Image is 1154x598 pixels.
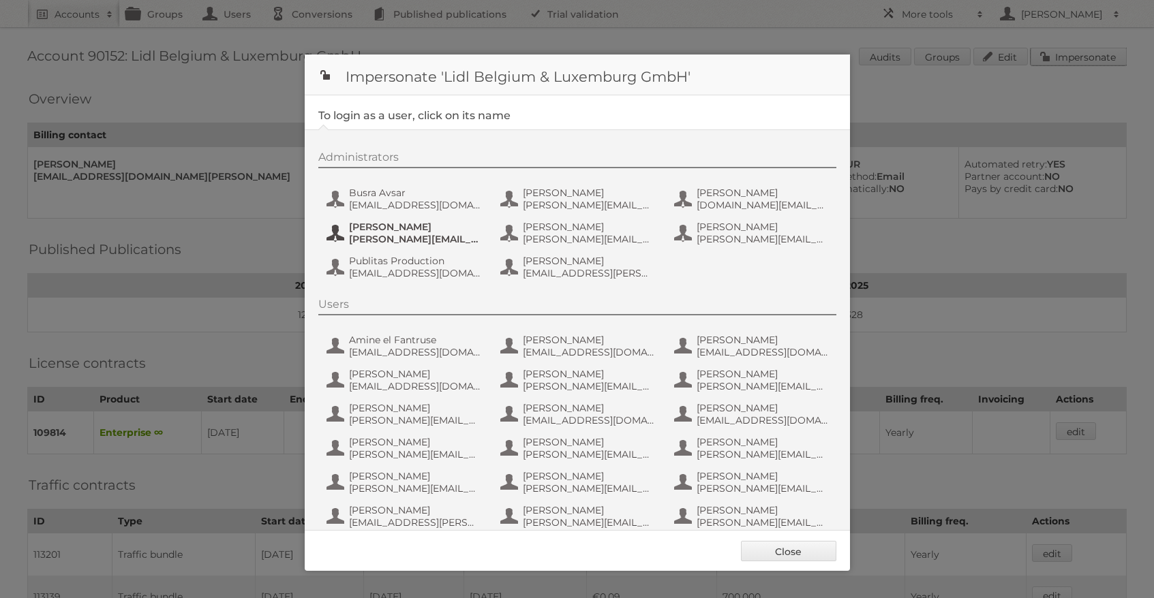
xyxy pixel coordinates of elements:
[523,187,655,199] span: [PERSON_NAME]
[523,504,655,516] span: [PERSON_NAME]
[697,414,829,426] span: [EMAIL_ADDRESS][DOMAIN_NAME]
[523,516,655,529] span: [PERSON_NAME][EMAIL_ADDRESS][DOMAIN_NAME]
[523,255,655,267] span: [PERSON_NAME]
[523,380,655,392] span: [PERSON_NAME][EMAIL_ADDRESS][DOMAIN_NAME]
[697,448,829,460] span: [PERSON_NAME][EMAIL_ADDRESS][DOMAIN_NAME]
[349,267,481,279] span: [EMAIL_ADDRESS][DOMAIN_NAME]
[318,298,836,315] div: Users
[523,346,655,358] span: [EMAIL_ADDRESS][DOMAIN_NAME]
[349,221,481,233] span: [PERSON_NAME]
[523,436,655,448] span: [PERSON_NAME]
[349,346,481,358] span: [EMAIL_ADDRESS][DOMAIN_NAME]
[349,516,481,529] span: [EMAIL_ADDRESS][PERSON_NAME][DOMAIN_NAME]
[499,400,659,428] button: [PERSON_NAME] [EMAIL_ADDRESS][DOMAIN_NAME]
[305,54,850,95] h1: Impersonate 'Lidl Belgium & Luxemburg GmbH'
[673,435,833,462] button: [PERSON_NAME] [PERSON_NAME][EMAIL_ADDRESS][DOMAIN_NAME]
[499,469,659,496] button: [PERSON_NAME] [PERSON_NAME][EMAIL_ADDRESS][DOMAIN_NAME]
[697,402,829,414] span: [PERSON_NAME]
[523,221,655,233] span: [PERSON_NAME]
[349,334,481,346] span: Amine el Fantruse
[697,380,829,392] span: [PERSON_NAME][EMAIL_ADDRESS][PERSON_NAME][DOMAIN_NAME]
[499,185,659,213] button: [PERSON_NAME] [PERSON_NAME][EMAIL_ADDRESS][DOMAIN_NAME]
[349,504,481,516] span: [PERSON_NAME]
[349,380,481,392] span: [EMAIL_ADDRESS][DOMAIN_NAME]
[523,448,655,460] span: [PERSON_NAME][EMAIL_ADDRESS][DOMAIN_NAME]
[697,346,829,358] span: [EMAIL_ADDRESS][DOMAIN_NAME]
[523,402,655,414] span: [PERSON_NAME]
[349,402,481,414] span: [PERSON_NAME]
[349,448,481,460] span: [PERSON_NAME][EMAIL_ADDRESS][PERSON_NAME][DOMAIN_NAME]
[349,187,481,199] span: Busra Avsar
[325,253,485,281] button: Publitas Production [EMAIL_ADDRESS][DOMAIN_NAME]
[325,503,485,530] button: [PERSON_NAME] [EMAIL_ADDRESS][PERSON_NAME][DOMAIN_NAME]
[325,219,485,247] button: [PERSON_NAME] [PERSON_NAME][EMAIL_ADDRESS][DOMAIN_NAME]
[523,368,655,380] span: [PERSON_NAME]
[349,414,481,426] span: [PERSON_NAME][EMAIL_ADDRESS][DOMAIN_NAME]
[673,332,833,360] button: [PERSON_NAME] [EMAIL_ADDRESS][DOMAIN_NAME]
[523,482,655,494] span: [PERSON_NAME][EMAIL_ADDRESS][DOMAIN_NAME]
[697,199,829,211] span: [DOMAIN_NAME][EMAIL_ADDRESS][DOMAIN_NAME]
[523,199,655,211] span: [PERSON_NAME][EMAIL_ADDRESS][DOMAIN_NAME]
[325,435,485,462] button: [PERSON_NAME] [PERSON_NAME][EMAIL_ADDRESS][PERSON_NAME][DOMAIN_NAME]
[499,503,659,530] button: [PERSON_NAME] [PERSON_NAME][EMAIL_ADDRESS][DOMAIN_NAME]
[523,414,655,426] span: [EMAIL_ADDRESS][DOMAIN_NAME]
[697,221,829,233] span: [PERSON_NAME]
[325,332,485,360] button: Amine el Fantruse [EMAIL_ADDRESS][DOMAIN_NAME]
[499,366,659,394] button: [PERSON_NAME] [PERSON_NAME][EMAIL_ADDRESS][DOMAIN_NAME]
[325,400,485,428] button: [PERSON_NAME] [PERSON_NAME][EMAIL_ADDRESS][DOMAIN_NAME]
[318,151,836,168] div: Administrators
[523,334,655,346] span: [PERSON_NAME]
[673,219,833,247] button: [PERSON_NAME] [PERSON_NAME][EMAIL_ADDRESS][DOMAIN_NAME]
[349,470,481,482] span: [PERSON_NAME]
[523,233,655,245] span: [PERSON_NAME][EMAIL_ADDRESS][DOMAIN_NAME]
[697,368,829,380] span: [PERSON_NAME]
[697,470,829,482] span: [PERSON_NAME]
[523,470,655,482] span: [PERSON_NAME]
[349,436,481,448] span: [PERSON_NAME]
[499,219,659,247] button: [PERSON_NAME] [PERSON_NAME][EMAIL_ADDRESS][DOMAIN_NAME]
[697,482,829,494] span: [PERSON_NAME][EMAIL_ADDRESS][PERSON_NAME][DOMAIN_NAME]
[325,185,485,213] button: Busra Avsar [EMAIL_ADDRESS][DOMAIN_NAME]
[349,368,481,380] span: [PERSON_NAME]
[697,516,829,529] span: [PERSON_NAME][EMAIL_ADDRESS][DOMAIN_NAME]
[523,267,655,279] span: [EMAIL_ADDRESS][PERSON_NAME][DOMAIN_NAME]
[673,185,833,213] button: [PERSON_NAME] [DOMAIN_NAME][EMAIL_ADDRESS][DOMAIN_NAME]
[499,253,659,281] button: [PERSON_NAME] [EMAIL_ADDRESS][PERSON_NAME][DOMAIN_NAME]
[349,255,481,267] span: Publitas Production
[697,187,829,199] span: [PERSON_NAME]
[325,469,485,496] button: [PERSON_NAME] [PERSON_NAME][EMAIL_ADDRESS][PERSON_NAME][DOMAIN_NAME]
[697,504,829,516] span: [PERSON_NAME]
[349,199,481,211] span: [EMAIL_ADDRESS][DOMAIN_NAME]
[499,435,659,462] button: [PERSON_NAME] [PERSON_NAME][EMAIL_ADDRESS][DOMAIN_NAME]
[697,436,829,448] span: [PERSON_NAME]
[741,541,836,561] a: Close
[325,366,485,394] button: [PERSON_NAME] [EMAIL_ADDRESS][DOMAIN_NAME]
[673,469,833,496] button: [PERSON_NAME] [PERSON_NAME][EMAIL_ADDRESS][PERSON_NAME][DOMAIN_NAME]
[697,233,829,245] span: [PERSON_NAME][EMAIL_ADDRESS][DOMAIN_NAME]
[499,332,659,360] button: [PERSON_NAME] [EMAIL_ADDRESS][DOMAIN_NAME]
[673,503,833,530] button: [PERSON_NAME] [PERSON_NAME][EMAIL_ADDRESS][DOMAIN_NAME]
[318,109,511,122] legend: To login as a user, click on its name
[673,366,833,394] button: [PERSON_NAME] [PERSON_NAME][EMAIL_ADDRESS][PERSON_NAME][DOMAIN_NAME]
[349,482,481,494] span: [PERSON_NAME][EMAIL_ADDRESS][PERSON_NAME][DOMAIN_NAME]
[349,233,481,245] span: [PERSON_NAME][EMAIL_ADDRESS][DOMAIN_NAME]
[697,334,829,346] span: [PERSON_NAME]
[673,400,833,428] button: [PERSON_NAME] [EMAIL_ADDRESS][DOMAIN_NAME]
